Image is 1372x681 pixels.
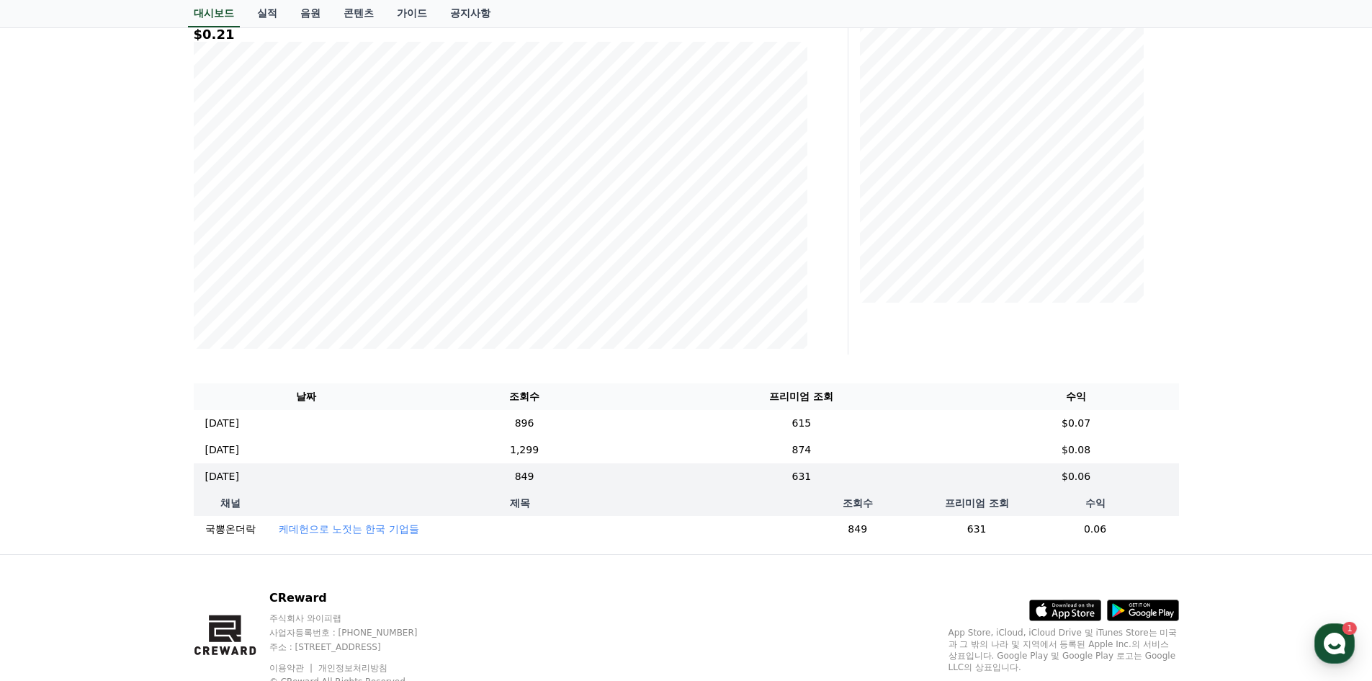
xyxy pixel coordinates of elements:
p: 주소 : [STREET_ADDRESS] [269,641,445,653]
a: 개인정보처리방침 [318,663,387,673]
p: [DATE] [205,416,239,431]
p: [DATE] [205,442,239,458]
td: 849 [774,516,942,543]
th: 수익 [974,383,1179,410]
button: 케데헌으로 노젓는 한국 기업들 [279,522,419,536]
td: 615 [629,410,973,437]
a: 설정 [186,457,277,493]
span: 홈 [45,479,54,490]
span: 1 [146,456,151,468]
th: 조회수 [774,490,942,516]
span: 설정 [223,479,240,490]
th: 조회수 [419,383,629,410]
th: 프리미엄 조회 [942,490,1012,516]
td: 국뽕온더락 [194,516,267,543]
td: 849 [419,463,629,490]
th: 제목 [267,490,774,516]
a: 홈 [4,457,95,493]
a: 이용약관 [269,663,315,673]
th: 채널 [194,490,267,516]
th: 수익 [1012,490,1179,516]
th: 날짜 [194,383,419,410]
td: 874 [629,437,973,463]
span: 대화 [132,479,149,491]
td: 631 [629,463,973,490]
th: 프리미엄 조회 [629,383,973,410]
p: [DATE] [205,469,239,484]
td: $0.07 [974,410,1179,437]
td: 896 [419,410,629,437]
a: 1대화 [95,457,186,493]
td: 1,299 [419,437,629,463]
h5: $0.21 [194,27,807,42]
p: 주식회사 와이피랩 [269,613,445,624]
p: App Store, iCloud, iCloud Drive 및 iTunes Store는 미국과 그 밖의 나라 및 지역에서 등록된 Apple Inc.의 서비스 상표입니다. Goo... [949,627,1179,673]
td: 0.06 [1012,516,1179,543]
p: 사업자등록번호 : [PHONE_NUMBER] [269,627,445,638]
td: 631 [942,516,1012,543]
td: $0.08 [974,437,1179,463]
td: $0.06 [974,463,1179,490]
p: CReward [269,589,445,607]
